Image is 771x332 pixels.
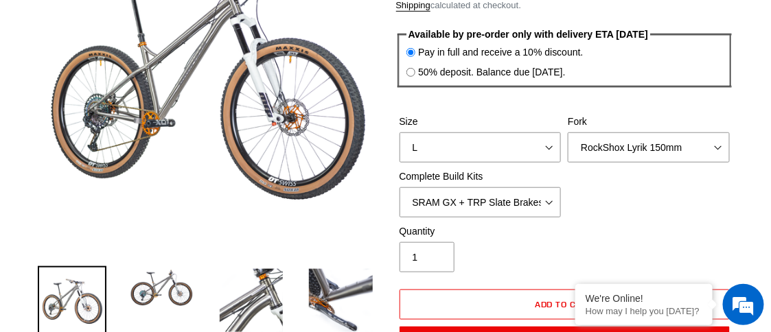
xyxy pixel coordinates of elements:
[418,65,566,80] label: 50% deposit. Balance due [DATE].
[400,115,562,129] label: Size
[568,115,730,129] label: Fork
[406,27,650,42] legend: Available by pre-order only with delivery ETA [DATE]
[7,202,262,250] textarea: Type your message and hit 'Enter'
[535,299,595,309] span: Add to cart
[400,169,562,184] label: Complete Build Kits
[586,293,702,304] div: We're Online!
[15,75,36,96] div: Navigation go back
[92,77,251,95] div: Chat with us now
[44,69,78,103] img: d_696896380_company_1647369064580_696896380
[127,266,196,310] img: Load image into Gallery viewer, TI NIMBLE 9
[418,45,583,60] label: Pay in full and receive a 10% discount.
[400,224,562,239] label: Quantity
[225,7,258,40] div: Minimize live chat window
[586,306,702,316] p: How may I help you today?
[80,86,189,225] span: We're online!
[400,289,730,320] button: Add to cart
